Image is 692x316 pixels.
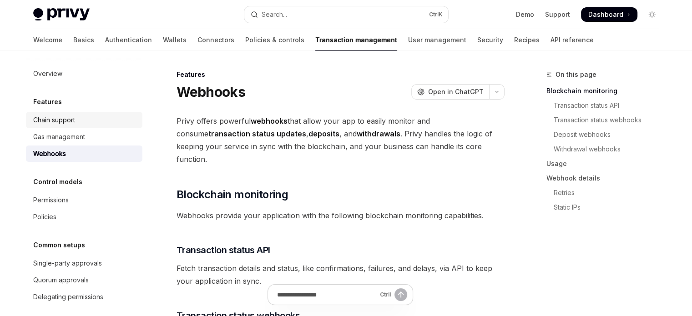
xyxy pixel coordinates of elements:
[197,29,234,51] a: Connectors
[105,29,152,51] a: Authentication
[26,145,142,162] a: Webhooks
[26,272,142,288] a: Quorum approvals
[315,29,397,51] a: Transaction management
[33,195,69,206] div: Permissions
[26,65,142,82] a: Overview
[546,84,667,98] a: Blockchain monitoring
[163,29,187,51] a: Wallets
[33,96,62,107] h5: Features
[251,116,288,125] strong: webhooks
[33,68,62,79] div: Overview
[33,8,90,21] img: light logo
[33,148,66,159] div: Webhooks
[394,288,407,301] button: Send message
[556,69,596,80] span: On this page
[262,9,287,20] div: Search...
[277,285,376,305] input: Ask a question...
[33,176,82,187] h5: Control models
[177,187,288,202] span: Blockchain monitoring
[177,115,505,166] span: Privy offers powerful that allow your app to easily monitor and consume , , and . Privy handles t...
[244,6,448,23] button: Open search
[546,186,667,200] a: Retries
[546,171,667,186] a: Webhook details
[408,29,466,51] a: User management
[645,7,659,22] button: Toggle dark mode
[33,115,75,125] div: Chain support
[357,129,400,138] strong: withdrawals
[26,209,142,225] a: Policies
[33,275,89,286] div: Quorum approvals
[546,156,667,171] a: Usage
[177,244,270,256] span: Transaction status API
[308,129,339,138] strong: deposits
[33,258,102,269] div: Single-party approvals
[581,7,637,22] a: Dashboard
[546,113,667,127] a: Transaction status webhooks
[33,131,85,142] div: Gas management
[546,98,667,113] a: Transaction status API
[177,262,505,287] span: Fetch transaction details and status, like confirmations, failures, and delays, via API to keep y...
[428,87,484,96] span: Open in ChatGPT
[26,255,142,271] a: Single-party approvals
[411,84,489,100] button: Open in ChatGPT
[26,129,142,145] a: Gas management
[477,29,503,51] a: Security
[33,29,62,51] a: Welcome
[177,209,505,222] span: Webhooks provide your application with the following blockchain monitoring capabilities.
[514,29,540,51] a: Recipes
[33,211,56,222] div: Policies
[545,10,570,19] a: Support
[516,10,534,19] a: Demo
[546,127,667,142] a: Deposit webhooks
[26,112,142,128] a: Chain support
[26,289,142,305] a: Delegating permissions
[245,29,304,51] a: Policies & controls
[177,84,245,100] h1: Webhooks
[588,10,623,19] span: Dashboard
[33,240,85,251] h5: Common setups
[546,200,667,215] a: Static IPs
[546,142,667,156] a: Withdrawal webhooks
[208,129,306,138] strong: transaction status updates
[177,70,505,79] div: Features
[551,29,594,51] a: API reference
[429,11,443,18] span: Ctrl K
[26,192,142,208] a: Permissions
[33,291,103,302] div: Delegating permissions
[73,29,94,51] a: Basics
